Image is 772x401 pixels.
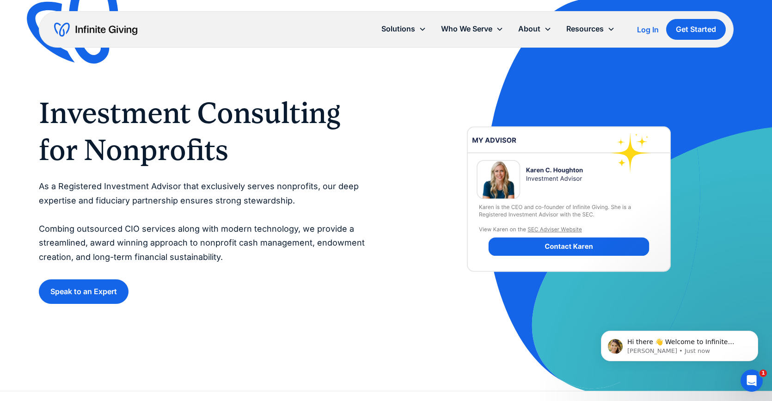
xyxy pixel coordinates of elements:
[566,23,604,35] div: Resources
[39,279,129,304] a: Speak to an Expert
[54,22,137,37] a: home
[637,26,659,33] div: Log In
[434,19,511,39] div: Who We Serve
[559,19,622,39] div: Resources
[445,89,692,309] img: investment-advisor-nonprofit-financial
[39,94,368,168] h1: Investment Consulting for Nonprofits
[587,311,772,376] iframe: Intercom notifications message
[741,370,763,392] iframe: Intercom live chat
[518,23,540,35] div: About
[637,24,659,35] a: Log In
[381,23,415,35] div: Solutions
[39,179,368,265] p: As a Registered Investment Advisor that exclusively serves nonprofits, our deep expertise and fid...
[374,19,434,39] div: Solutions
[666,19,726,40] a: Get Started
[511,19,559,39] div: About
[441,23,492,35] div: Who We Serve
[760,370,767,377] span: 1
